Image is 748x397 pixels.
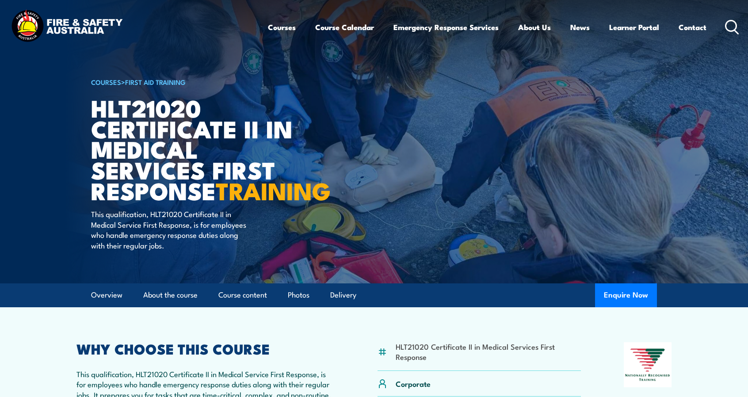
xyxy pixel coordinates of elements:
[679,15,706,39] a: Contact
[315,15,374,39] a: Course Calendar
[216,172,331,208] strong: TRAINING
[330,283,356,307] a: Delivery
[91,97,309,201] h1: HLT21020 Certificate II in Medical Services First Response
[218,283,267,307] a: Course content
[91,283,122,307] a: Overview
[396,378,431,389] p: Corporate
[624,342,672,387] img: Nationally Recognised Training logo.
[518,15,551,39] a: About Us
[143,283,198,307] a: About the course
[396,341,581,362] li: HLT21020 Certificate II in Medical Services First Response
[570,15,590,39] a: News
[91,76,309,87] h6: >
[91,209,252,250] p: This qualification, HLT21020 Certificate II in Medical Service First Response, is for employees w...
[595,283,657,307] button: Enquire Now
[268,15,296,39] a: Courses
[609,15,659,39] a: Learner Portal
[125,77,186,87] a: First Aid Training
[76,342,335,355] h2: WHY CHOOSE THIS COURSE
[288,283,309,307] a: Photos
[91,77,121,87] a: COURSES
[393,15,499,39] a: Emergency Response Services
